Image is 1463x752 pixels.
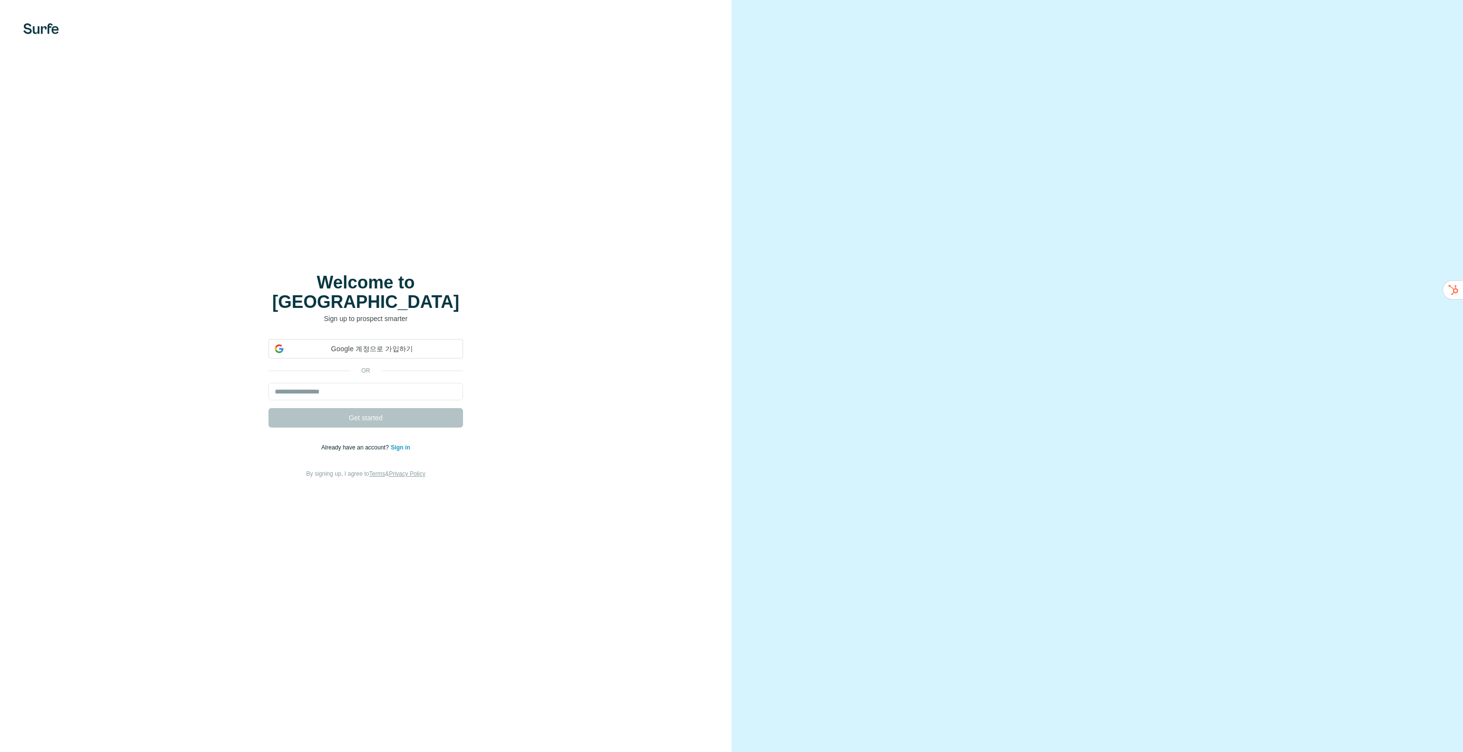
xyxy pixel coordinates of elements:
[350,366,381,375] p: or
[268,314,463,323] p: Sign up to prospect smarter
[369,470,385,477] a: Terms
[268,273,463,312] h1: Welcome to [GEOGRAPHIC_DATA]
[321,444,391,451] span: Already have an account?
[23,23,59,34] img: Surfe's logo
[268,339,463,358] div: Google 계정으로 가입하기
[391,444,410,451] a: Sign in
[389,470,426,477] a: Privacy Policy
[287,344,457,354] span: Google 계정으로 가입하기
[306,470,426,477] span: By signing up, I agree to &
